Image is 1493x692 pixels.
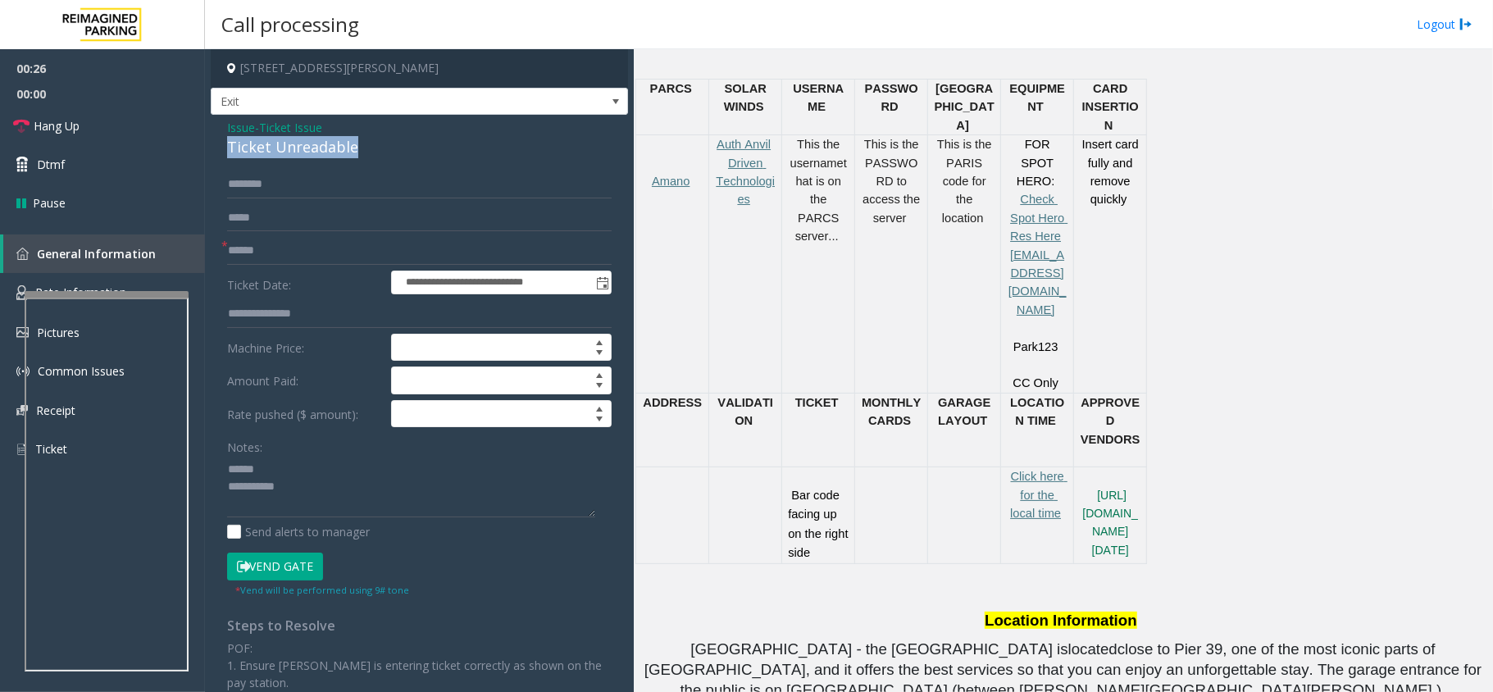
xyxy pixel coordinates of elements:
[33,194,66,212] span: Pause
[691,640,1068,658] span: [GEOGRAPHIC_DATA] - the [GEOGRAPHIC_DATA] is
[227,119,255,136] span: Issue
[16,365,30,378] img: 'icon'
[227,433,262,456] label: Notes:
[588,401,611,414] span: Increase value
[16,405,28,416] img: 'icon'
[16,285,27,300] img: 'icon'
[650,82,692,95] span: PARCS
[588,367,611,380] span: Increase value
[588,335,611,348] span: Increase value
[37,246,156,262] span: General Information
[223,366,387,394] label: Amount Paid:
[718,396,774,427] span: VALIDATION
[1010,470,1067,520] a: Click here for the local time
[588,348,611,361] span: Decrease value
[227,618,612,634] h4: Steps to Resolve
[793,82,844,113] span: USERNAME
[985,612,1137,629] span: Location Information
[227,553,323,580] button: Vend Gate
[1017,138,1057,188] span: FOR SPOT HERO:
[212,89,544,115] span: Exit
[865,82,918,113] span: PASSWOR
[862,396,925,427] span: MONTHLY CARDS
[716,157,775,207] a: Driven Technologies
[938,396,994,427] span: GARAGE LAYOUT
[1013,376,1058,389] span: CC Only
[1082,82,1139,132] span: CARD INSERTION
[255,120,322,135] span: -
[235,584,409,596] small: Vend will be performed using 9# tone
[937,138,995,225] span: This is the PARIS code for the location
[16,442,27,457] img: 'icon'
[1010,396,1064,427] span: LOCATION TIME
[717,138,771,151] a: Auth Anvil
[37,156,65,173] span: Dtmf
[724,82,770,113] span: SOLAR WINDS
[643,396,702,409] span: ADDRESS
[35,285,126,300] span: Rate Information
[3,234,205,273] a: General Information
[795,157,847,244] span: that is on the PARCS server...
[795,396,839,409] span: TICKET
[1013,340,1058,353] span: Park123
[223,271,387,295] label: Ticket Date:
[227,523,370,540] label: Send alerts to manager
[1008,248,1067,316] a: [EMAIL_ADDRESS][DOMAIN_NAME]
[227,136,612,158] div: Ticket Unreadable
[788,489,851,559] span: Bar code facing up on the right side
[890,100,899,113] span: D
[1082,138,1142,206] span: Insert card fully and remove quickly
[593,271,611,294] span: Toggle popup
[1010,193,1067,243] a: Check Spot Hero Res Here
[1082,489,1138,557] a: [URL][DOMAIN_NAME][DATE]
[223,400,387,428] label: Rate pushed ($ amount):
[1010,82,1066,113] span: EQUIPMENT
[588,414,611,427] span: Decrease value
[790,138,844,169] span: This the username
[1459,16,1473,33] img: logout
[1068,640,1117,658] span: located
[935,82,995,132] span: [GEOGRAPHIC_DATA]
[259,119,322,136] span: Ticket Issue
[213,4,367,44] h3: Call processing
[211,49,628,88] h4: [STREET_ADDRESS][PERSON_NAME]
[1081,396,1140,446] span: APPROVED VENDORS
[34,117,80,134] span: Hang Up
[652,175,690,188] a: Amano
[16,327,29,338] img: 'icon'
[223,334,387,362] label: Machine Price:
[16,248,29,260] img: 'icon'
[588,380,611,394] span: Decrease value
[1417,16,1473,33] a: Logout
[863,138,923,225] span: This is the PASSWORD to access the server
